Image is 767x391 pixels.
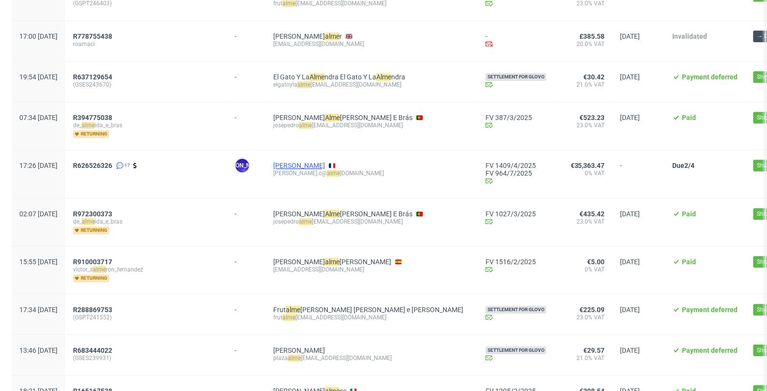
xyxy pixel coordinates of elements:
[682,210,696,218] span: Paid
[73,266,219,273] span: victor_s ron_fernandez
[19,258,58,266] span: 15:55 [DATE]
[486,258,548,266] a: FV 1516/2/2025
[73,73,114,81] a: R637129654
[73,114,114,121] a: R394775038
[19,346,58,354] span: 13:46 [DATE]
[580,114,605,121] span: €523.23
[273,354,470,362] div: plaza [EMAIL_ADDRESS][DOMAIN_NAME]
[73,258,114,266] a: R910003717
[235,69,258,81] div: -
[486,210,548,218] a: FV 1027/3/2025
[73,226,109,234] span: returning
[564,81,605,89] span: 21.0% VAT
[682,258,696,266] span: Paid
[73,274,109,282] span: returning
[325,210,340,218] mark: Alme
[299,122,312,129] mark: alme
[273,218,470,226] div: josepedro [EMAIL_ADDRESS][DOMAIN_NAME]
[584,73,605,81] span: €30.42
[235,302,258,314] div: -
[73,114,112,121] span: R394775038
[19,210,58,218] span: 02:07 [DATE]
[82,218,95,225] mark: alme
[580,32,605,40] span: £385.58
[73,346,112,354] span: R683444022
[273,114,413,121] a: [PERSON_NAME]Alme[PERSON_NAME] E Brás
[327,170,340,177] mark: alme
[93,266,106,273] mark: alme
[620,162,657,186] span: -
[297,81,310,88] mark: alme
[376,73,391,81] mark: Alme
[273,32,342,40] a: [PERSON_NAME]almer
[564,121,605,129] span: 23.0% VAT
[73,314,219,321] span: (GSPT241552)
[73,121,219,129] span: de_ ida_e_bras
[273,121,470,129] div: josepedro [EMAIL_ADDRESS][DOMAIN_NAME]
[682,114,696,121] span: Paid
[673,162,685,169] span: Due
[73,210,112,218] span: R972300373
[325,258,339,266] mark: alme
[620,114,640,121] span: [DATE]
[273,169,470,177] div: [PERSON_NAME].c@ [DOMAIN_NAME]
[486,73,546,81] span: Settlement for Glovo
[235,110,258,121] div: -
[273,210,413,218] a: [PERSON_NAME]Alme[PERSON_NAME] E Brás
[584,346,605,354] span: €29.57
[564,354,605,362] span: 21.0% VAT
[73,130,109,138] span: returning
[620,32,640,40] span: [DATE]
[114,162,130,169] a: 17
[73,162,112,169] span: R626526326
[620,258,640,266] span: [DATE]
[273,258,391,266] a: [PERSON_NAME]alme[PERSON_NAME]
[588,258,605,266] span: €5.00
[273,40,470,48] div: [EMAIL_ADDRESS][DOMAIN_NAME]
[564,40,605,48] span: 20.0% VAT
[73,81,219,89] span: (GSES243670)
[235,343,258,354] div: -
[236,159,249,172] figcaption: [PERSON_NAME]
[620,346,640,354] span: [DATE]
[273,73,405,81] a: El Gato Y LaAlmendra El Gato Y LaAlmendra
[620,306,640,314] span: [DATE]
[73,218,219,226] span: de_ ida_e_bras
[571,162,605,169] span: €35,363.47
[486,169,548,177] a: FV 964/7/2025
[564,218,605,226] span: 23.0% VAT
[82,122,95,129] mark: alme
[124,162,130,169] span: 17
[685,162,695,169] span: 2/4
[682,306,738,314] span: Payment deferred
[286,306,300,314] mark: alme
[486,306,546,314] span: Settlement for Glovo
[273,346,325,354] a: [PERSON_NAME]
[273,81,470,89] div: elgatoyla [EMAIL_ADDRESS][DOMAIN_NAME]
[235,29,258,40] div: -
[682,73,738,81] span: Payment deferred
[73,32,114,40] a: R778755438
[73,354,219,362] span: (GSES239931)
[486,346,546,354] span: Settlement for Glovo
[580,210,605,218] span: €435.42
[673,32,708,40] span: Invalidated
[310,73,324,81] mark: Alme
[73,32,112,40] span: R778755438
[73,40,219,48] span: roamaci
[620,73,640,81] span: [DATE]
[235,254,258,266] div: -
[273,266,470,273] div: [EMAIL_ADDRESS][DOMAIN_NAME]
[73,73,112,81] span: R637129654
[73,306,114,314] a: R288869753
[486,114,548,121] a: FV 387/3/2025
[19,162,58,169] span: 17:26 [DATE]
[486,162,548,169] a: FV 1409/4/2025
[486,32,548,49] div: -
[273,314,470,321] div: frut [EMAIL_ADDRESS][DOMAIN_NAME]
[73,210,114,218] a: R972300373
[273,162,325,169] a: [PERSON_NAME]
[73,258,112,266] span: R910003717
[19,32,58,40] span: 17:00 [DATE]
[73,346,114,354] a: R683444022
